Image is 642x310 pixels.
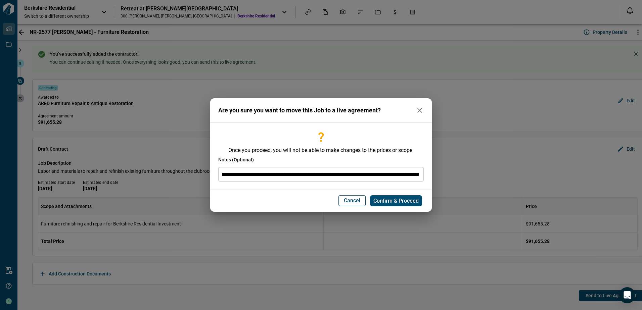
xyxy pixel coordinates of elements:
[344,197,360,204] span: Cancel
[619,287,635,303] div: Open Intercom Messenger
[218,147,424,154] span: Once you proceed, you will not be able to make changes to the prices or scope.
[373,198,419,204] span: Confirm & Proceed
[370,195,422,207] button: Confirm & Proceed
[218,156,254,163] span: Notes (Optional)
[338,195,366,206] button: Cancel
[218,107,381,114] span: Are you sure you want to move this Job to a live agreement?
